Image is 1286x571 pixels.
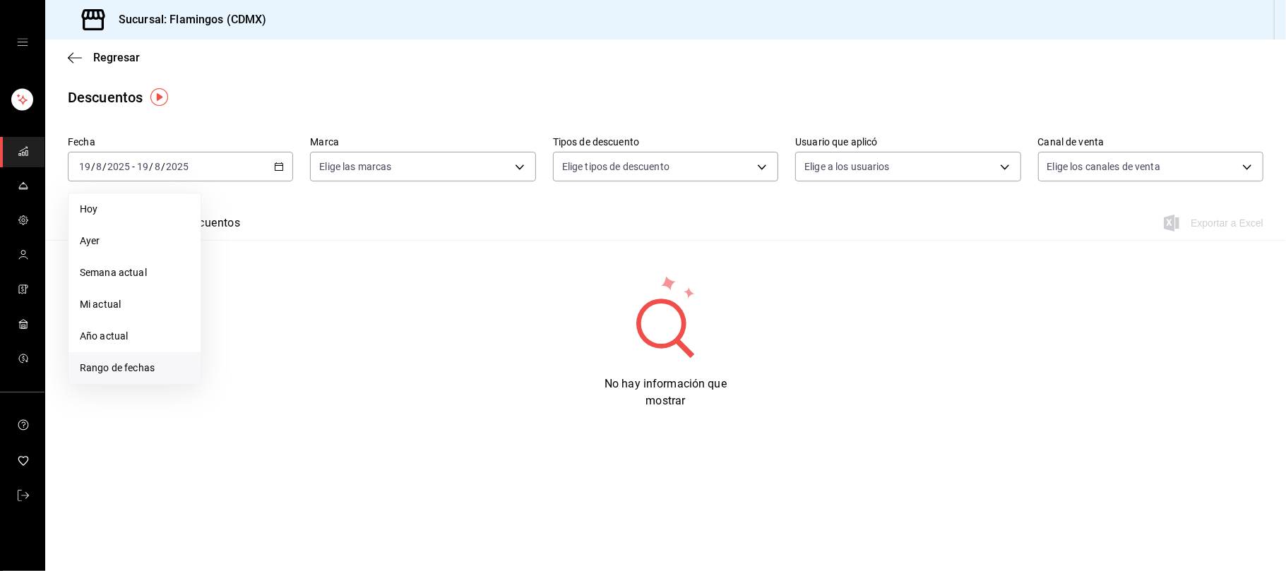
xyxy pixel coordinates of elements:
[80,203,97,215] font: Hoy
[80,299,121,310] font: Mi actual
[80,267,147,278] font: Semana actual
[102,161,107,172] font: /
[562,161,669,172] font: Elige tipos de descuento
[95,161,102,172] input: --
[605,377,727,407] font: No hay información que mostrar
[310,137,339,148] font: Marca
[80,235,100,246] font: Ayer
[150,88,168,106] img: Marcador de información sobre herramientas
[80,362,155,373] font: Rango de fechas
[136,161,149,172] input: --
[93,51,140,64] font: Regresar
[161,161,165,172] font: /
[68,137,95,148] font: Fecha
[553,137,639,148] font: Tipos de descuento
[132,161,135,172] font: -
[165,161,189,172] input: ----
[68,51,140,64] button: Regresar
[107,161,131,172] input: ----
[17,37,28,48] button: cajón abierto
[80,330,128,342] font: Año actual
[78,161,91,172] input: --
[91,161,95,172] font: /
[795,137,877,148] font: Usuario que aplicó
[149,161,153,172] font: /
[1038,137,1105,148] font: Canal de venta
[1047,161,1160,172] font: Elige los canales de venta
[804,161,890,172] font: Elige a los usuarios
[68,89,143,106] font: Descuentos
[154,161,161,172] input: --
[319,161,391,172] font: Elige las marcas
[119,13,266,26] font: Sucursal: Flamingos (CDMX)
